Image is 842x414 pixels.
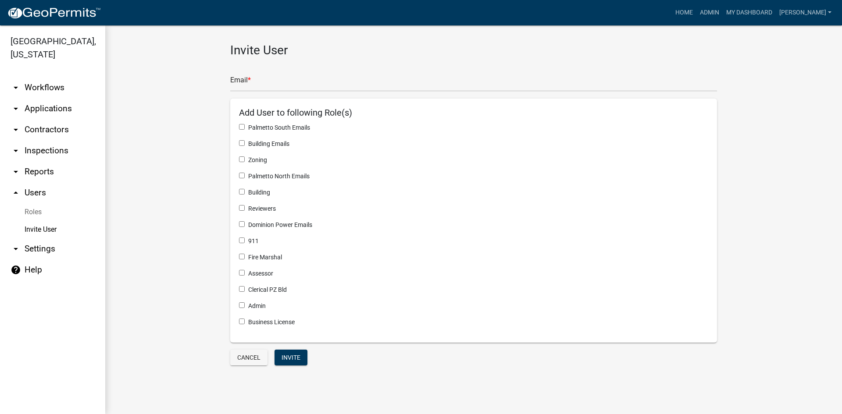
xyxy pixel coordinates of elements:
[239,188,708,197] div: Building
[239,253,708,262] div: Fire Marshal
[11,166,21,177] i: arrow_drop_down
[11,82,21,93] i: arrow_drop_down
[776,4,835,21] a: [PERSON_NAME]
[239,156,708,165] div: Zoning
[239,123,708,132] div: Palmetto South Emails
[239,139,708,149] div: Building Emails
[11,244,21,254] i: arrow_drop_down
[239,301,708,311] div: Admin
[239,237,708,246] div: 911
[239,107,708,118] h5: Add User to following Role(s)
[239,269,708,278] div: Assessor
[11,103,21,114] i: arrow_drop_down
[11,188,21,198] i: arrow_drop_up
[696,4,723,21] a: Admin
[239,204,708,213] div: Reviewers
[275,350,307,365] button: Invite
[239,220,708,230] div: Dominion Power Emails
[239,172,708,181] div: Palmetto North Emails
[239,318,708,327] div: Business License
[230,350,268,365] button: Cancel
[239,285,708,294] div: Clerical PZ Bld
[230,43,717,58] h3: Invite User
[672,4,696,21] a: Home
[11,265,21,275] i: help
[723,4,776,21] a: My Dashboard
[11,145,21,156] i: arrow_drop_down
[11,124,21,135] i: arrow_drop_down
